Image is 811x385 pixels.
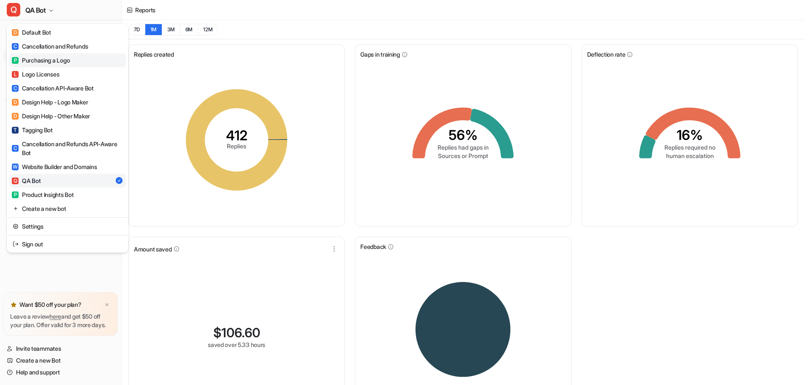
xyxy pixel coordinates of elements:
[12,177,19,184] span: Q
[12,99,19,106] span: D
[12,42,88,51] div: Cancellation and Refunds
[12,126,53,134] div: Tagging Bot
[12,71,19,78] span: L
[12,43,19,50] span: C
[13,204,19,213] img: reset
[12,98,88,106] div: Design Help - Logo Maker
[12,191,19,198] span: P
[12,112,90,120] div: Design Help - Other Maker
[12,28,51,37] div: Default Bot
[12,56,70,65] div: Purchasing a Logo
[12,127,19,134] span: T
[9,202,126,216] a: Create a new bot
[12,57,19,64] span: P
[7,24,128,253] div: QQA Bot
[9,237,126,251] a: Sign out
[12,164,19,170] span: W
[13,222,19,231] img: reset
[12,70,59,79] div: Logo Licenses
[12,162,97,171] div: Website Builder and Domains
[12,84,94,93] div: Cancellation API-Aware Bot
[12,190,73,199] div: Product Insights Bot
[7,3,20,16] span: Q
[25,4,46,16] span: QA Bot
[12,139,123,157] div: Cancellation and Refunds API-Aware Bot
[12,29,19,36] span: D
[12,145,19,152] span: C
[13,240,19,248] img: reset
[12,176,41,185] div: QA Bot
[12,85,19,92] span: C
[9,219,126,233] a: Settings
[12,113,19,120] span: D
